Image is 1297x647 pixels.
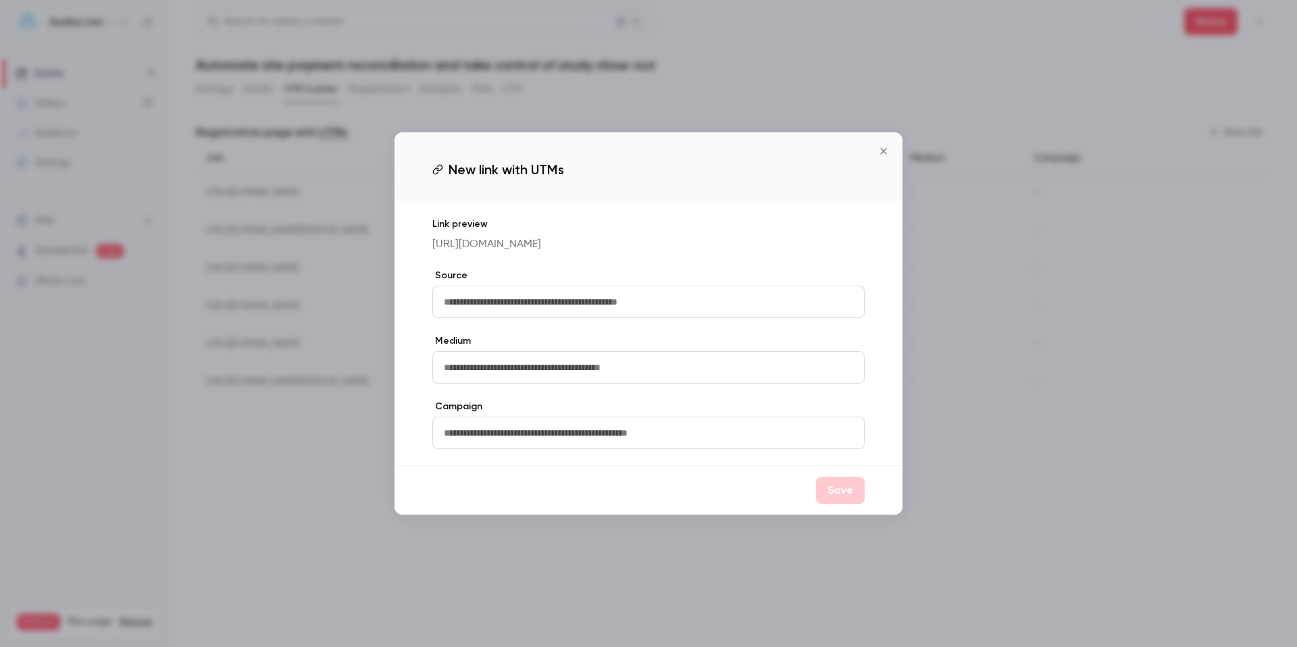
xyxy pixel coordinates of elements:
p: [URL][DOMAIN_NAME] [432,236,865,253]
p: Link preview [432,217,865,231]
label: Source [432,269,865,282]
label: Campaign [432,400,865,413]
label: Medium [432,334,865,348]
button: Close [870,138,897,165]
span: New link with UTMs [449,159,564,180]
